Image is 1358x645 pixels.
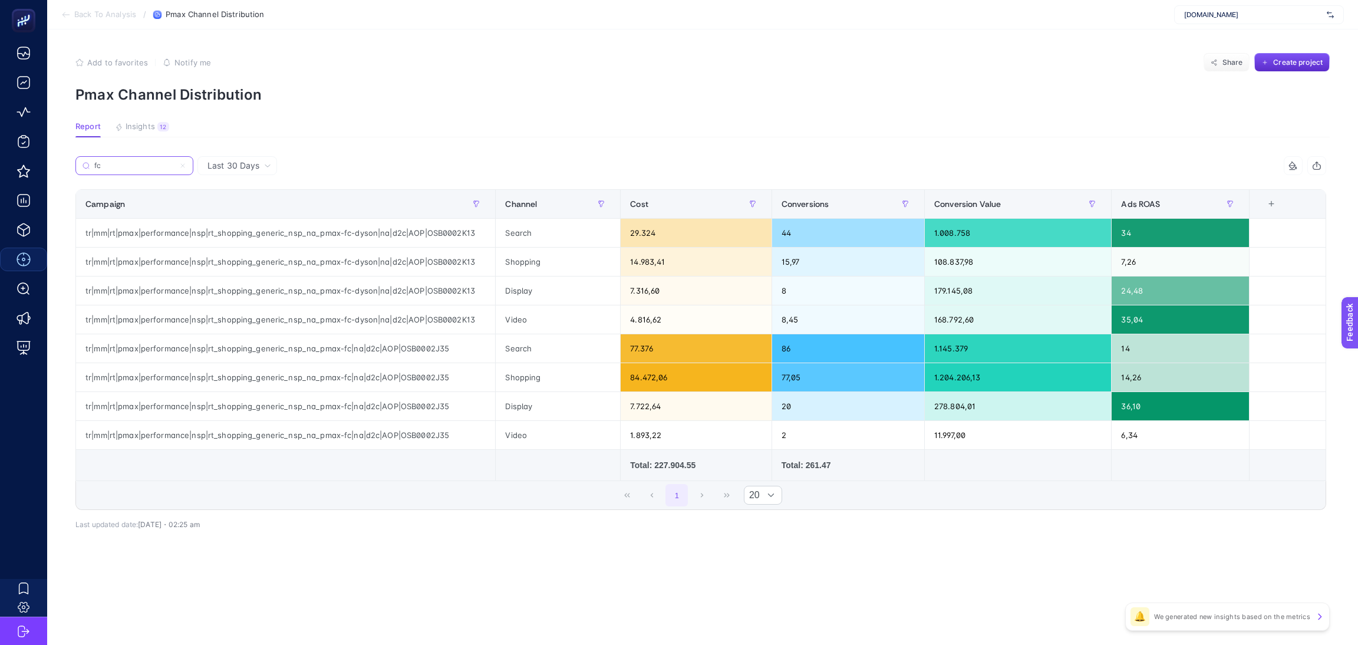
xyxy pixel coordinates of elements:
[163,58,211,67] button: Notify me
[772,248,924,276] div: 15,97
[76,248,495,276] div: tr|mm|rt|pmax|performance|nsp|rt_shopping_generic_nsp_na_pmax-fc-dyson|na|d2c|AOP|OSB0002K13
[1121,199,1160,209] span: Ads ROAS
[76,392,495,420] div: tr|mm|rt|pmax|performance|nsp|rt_shopping_generic_nsp_na_pmax-fc|na|d2c|AOP|OSB0002J35
[772,277,924,305] div: 8
[496,363,620,391] div: Shopping
[925,219,1111,247] div: 1.008.758
[925,305,1111,334] div: 168.792,60
[1112,363,1249,391] div: 14,26
[76,363,495,391] div: tr|mm|rt|pmax|performance|nsp|rt_shopping_generic_nsp_na_pmax-fc|na|d2c|AOP|OSB0002J35
[138,520,200,529] span: [DATE]・02:25 am
[772,334,924,363] div: 86
[505,199,537,209] span: Channel
[75,122,101,131] span: Report
[143,9,146,19] span: /
[76,277,495,305] div: tr|mm|rt|pmax|performance|nsp|rt_shopping_generic_nsp_na_pmax-fc-dyson|na|d2c|AOP|OSB0002K13
[630,459,762,471] div: Total: 227.904.55
[621,363,772,391] div: 84.472,06
[621,334,772,363] div: 77.376
[1260,199,1283,209] div: +
[75,175,1326,529] div: Last 30 Days
[166,10,264,19] span: Pmax Channel Distribution
[1273,58,1323,67] span: Create project
[75,520,138,529] span: Last updated date:
[1204,53,1250,72] button: Share
[925,363,1111,391] div: 1.204.206,13
[74,10,136,19] span: Back To Analysis
[772,363,924,391] div: 77,05
[75,58,148,67] button: Add to favorites
[1222,58,1243,67] span: Share
[87,58,148,67] span: Add to favorites
[496,248,620,276] div: Shopping
[174,58,211,67] span: Notify me
[1112,219,1249,247] div: 34
[76,421,495,449] div: tr|mm|rt|pmax|performance|nsp|rt_shopping_generic_nsp_na_pmax-fc|na|d2c|AOP|OSB0002J35
[925,392,1111,420] div: 278.804,01
[772,392,924,420] div: 20
[782,199,829,209] span: Conversions
[496,334,620,363] div: Search
[496,421,620,449] div: Video
[621,421,772,449] div: 1.893,22
[934,199,1001,209] span: Conversion Value
[75,86,1330,103] p: Pmax Channel Distribution
[496,277,620,305] div: Display
[621,248,772,276] div: 14.983,41
[621,392,772,420] div: 7.722,64
[1254,53,1330,72] button: Create project
[496,392,620,420] div: Display
[157,122,169,131] div: 12
[1112,305,1249,334] div: 35,04
[621,277,772,305] div: 7.316,60
[1259,199,1268,225] div: 6 items selected
[621,219,772,247] div: 29.324
[772,421,924,449] div: 2
[1112,421,1249,449] div: 6,34
[496,305,620,334] div: Video
[7,4,45,13] span: Feedback
[925,248,1111,276] div: 108.837,98
[1327,9,1334,21] img: svg%3e
[1112,334,1249,363] div: 14
[744,486,760,504] span: Rows per page
[85,199,125,209] span: Campaign
[126,122,155,131] span: Insights
[925,277,1111,305] div: 179.145,08
[496,219,620,247] div: Search
[665,484,688,506] button: 1
[772,219,924,247] div: 44
[76,305,495,334] div: tr|mm|rt|pmax|performance|nsp|rt_shopping_generic_nsp_na_pmax-fc-dyson|na|d2c|AOP|OSB0002K13
[1112,248,1249,276] div: 7,26
[630,199,648,209] span: Cost
[94,162,174,170] input: Search
[207,160,259,172] span: Last 30 Days
[925,421,1111,449] div: 11.997,00
[1112,392,1249,420] div: 36,10
[925,334,1111,363] div: 1.145.379
[76,334,495,363] div: tr|mm|rt|pmax|performance|nsp|rt_shopping_generic_nsp_na_pmax-fc|na|d2c|AOP|OSB0002J35
[621,305,772,334] div: 4.816,62
[1112,277,1249,305] div: 24,48
[76,219,495,247] div: tr|mm|rt|pmax|performance|nsp|rt_shopping_generic_nsp_na_pmax-fc-dyson|na|d2c|AOP|OSB0002K13
[772,305,924,334] div: 8,45
[782,459,915,471] div: Total: 261.47
[1184,10,1322,19] span: [DOMAIN_NAME]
